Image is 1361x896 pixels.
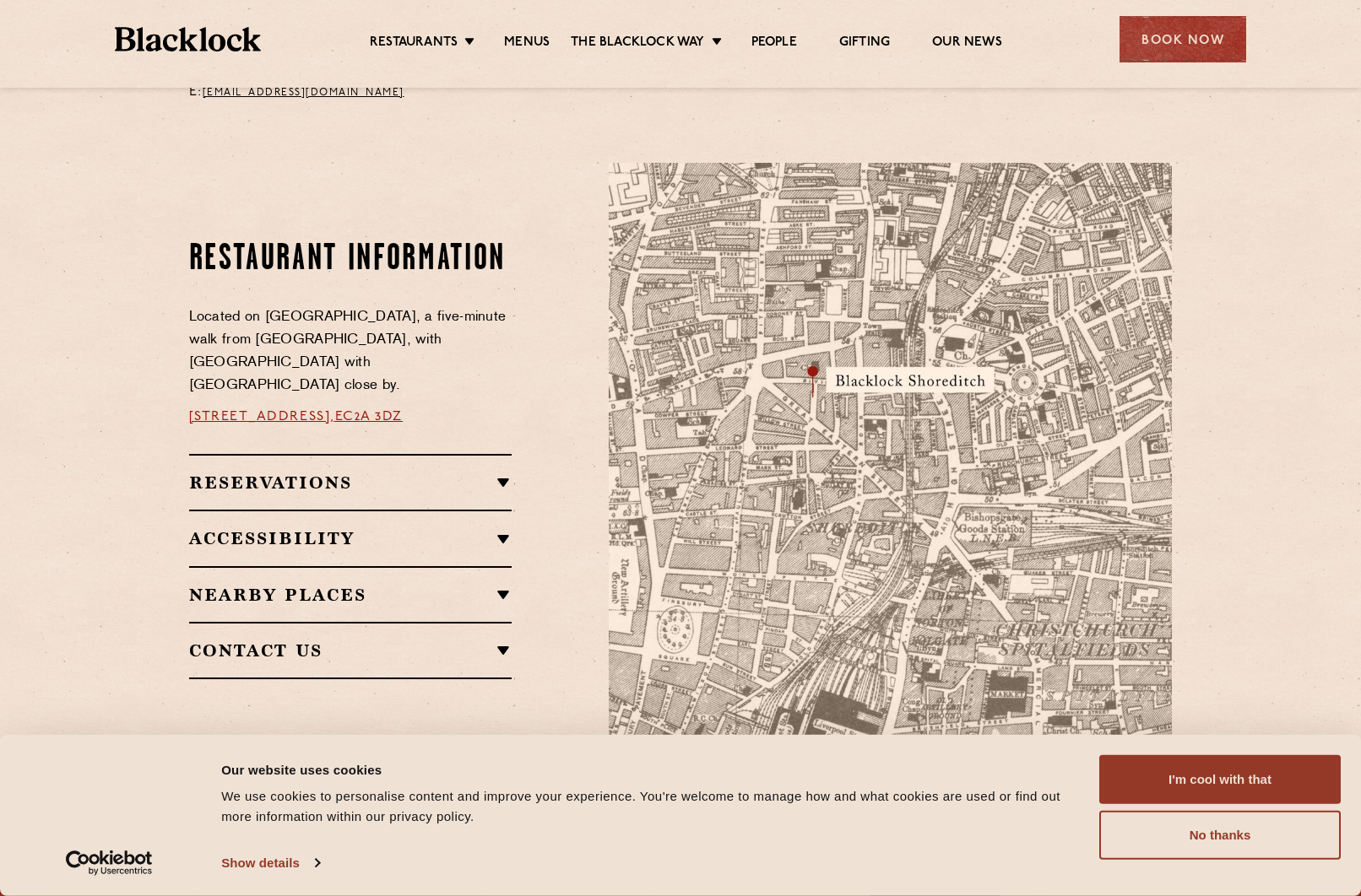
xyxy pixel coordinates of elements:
[504,35,550,53] a: Menus
[1099,755,1341,804] button: I'm cool with that
[203,88,404,98] a: [EMAIL_ADDRESS][DOMAIN_NAME]
[990,597,1227,755] img: svg%3E
[221,759,1061,780] div: Our website uses cookies
[189,528,512,548] h2: Accessibility
[221,786,1061,827] div: We use cookies to personalise content and improve your experience. You're welcome to manage how a...
[932,35,1002,53] a: Our News
[1120,16,1246,62] div: Book Now
[335,410,403,424] a: EC2A 3DZ
[370,35,458,53] a: Restaurants
[751,35,797,53] a: People
[189,472,512,493] h2: Reservations
[189,306,512,397] p: Located on [GEOGRAPHIC_DATA], a five-minute walk from [GEOGRAPHIC_DATA], with [GEOGRAPHIC_DATA] w...
[35,850,183,876] a: Usercentrics Cookiebot - opens in a new window
[839,35,890,53] a: Gifting
[221,850,319,876] a: Show details
[571,35,704,53] a: The Blacklock Way
[189,585,512,605] h2: Nearby Places
[189,239,512,281] h2: Restaurant Information
[189,82,416,104] p: E:
[115,27,261,51] img: BL_Textured_Logo-footer-cropped.svg
[1099,811,1341,860] button: No thanks
[189,410,335,424] a: [STREET_ADDRESS],
[189,640,512,661] h2: Contact Us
